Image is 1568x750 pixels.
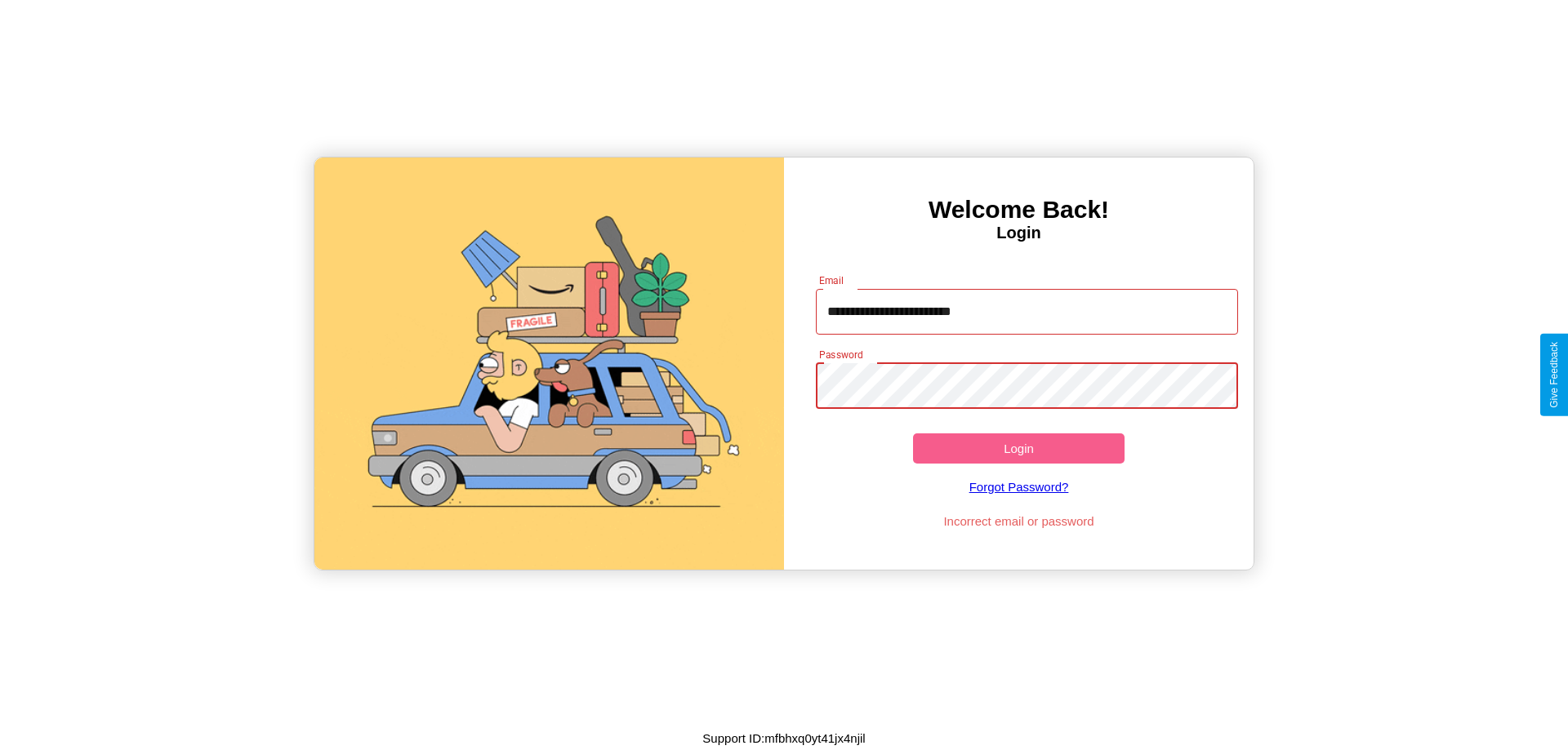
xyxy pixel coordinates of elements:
[808,510,1231,532] p: Incorrect email or password
[808,464,1231,510] a: Forgot Password?
[784,196,1254,224] h3: Welcome Back!
[819,348,862,362] label: Password
[819,273,844,287] label: Email
[1548,342,1560,408] div: Give Feedback
[702,727,865,749] p: Support ID: mfbhxq0yt41jx4njil
[784,224,1254,242] h4: Login
[913,433,1125,464] button: Login
[314,158,784,570] img: gif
